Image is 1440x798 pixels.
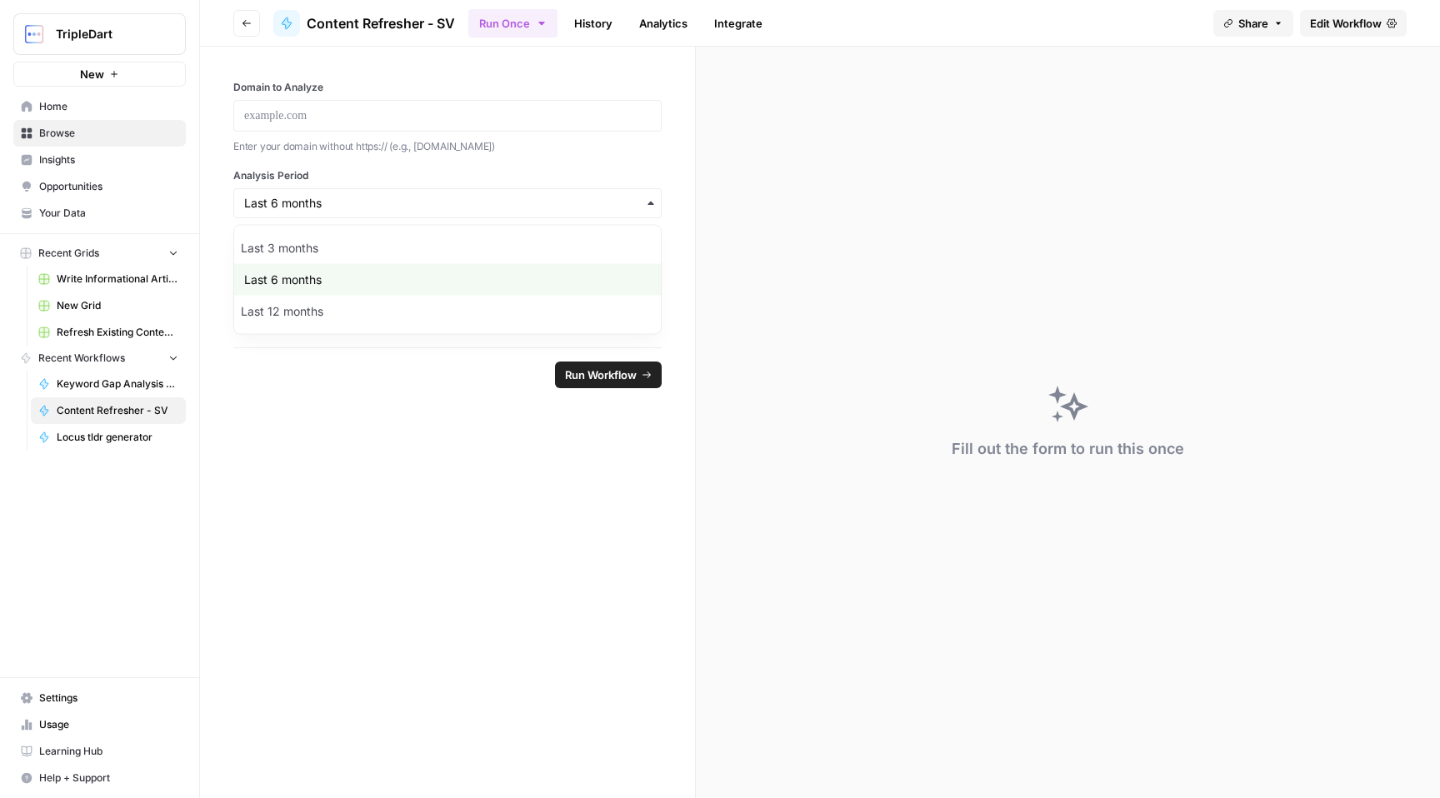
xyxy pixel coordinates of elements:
a: Home [13,93,186,120]
a: Analytics [629,10,697,37]
a: New Grid [31,292,186,319]
span: Write Informational Article - AccuKnox [57,272,178,287]
button: Recent Grids [13,241,186,266]
span: Insights [39,152,178,167]
label: Domain to Analyze [233,80,662,95]
button: Recent Workflows [13,346,186,371]
p: Enter your domain without https:// (e.g., [DOMAIN_NAME]) [233,138,662,155]
span: Locus tldr generator [57,430,178,445]
span: Share [1238,15,1268,32]
button: New [13,62,186,87]
span: Help + Support [39,771,178,786]
button: Workspace: TripleDart [13,13,186,55]
span: Recent Grids [38,246,99,261]
div: Last 6 months [234,264,661,296]
a: Insights [13,147,186,173]
button: Help + Support [13,765,186,791]
a: Keyword Gap Analysis Template - SV [31,371,186,397]
input: Last 6 months [244,195,651,212]
a: Content Refresher - SV [31,397,186,424]
a: Refresh Existing Content (1) [31,319,186,346]
span: TripleDart [56,26,157,42]
span: New [80,66,104,82]
label: Analysis Period [233,168,662,183]
span: Browse [39,126,178,141]
span: Content Refresher - SV [57,403,178,418]
span: New Grid [57,298,178,313]
a: Write Informational Article - AccuKnox [31,266,186,292]
a: History [564,10,622,37]
span: Recent Workflows [38,351,125,366]
a: Integrate [704,10,772,37]
button: Run Workflow [555,362,662,388]
span: Your Data [39,206,178,221]
span: Learning Hub [39,744,178,759]
span: Opportunities [39,179,178,194]
div: Last 3 months [234,232,661,264]
a: Your Data [13,200,186,227]
p: Select the time period for performance data analysis [233,225,662,242]
span: Keyword Gap Analysis Template - SV [57,377,178,392]
span: Edit Workflow [1310,15,1382,32]
img: TripleDart Logo [19,19,49,49]
a: Learning Hub [13,738,186,765]
span: Run Workflow [565,367,637,383]
div: Fill out the form to run this once [952,437,1184,461]
a: Opportunities [13,173,186,200]
span: Refresh Existing Content (1) [57,325,178,340]
a: Usage [13,711,186,738]
button: Run Once [468,9,557,37]
a: Settings [13,685,186,711]
a: Content Refresher - SV [273,10,455,37]
span: Usage [39,717,178,732]
button: Share [1213,10,1293,37]
a: Browse [13,120,186,147]
span: Content Refresher - SV [307,13,455,33]
span: Settings [39,691,178,706]
a: Locus tldr generator [31,424,186,451]
div: Last 12 months [234,296,661,327]
span: Home [39,99,178,114]
a: Edit Workflow [1300,10,1407,37]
